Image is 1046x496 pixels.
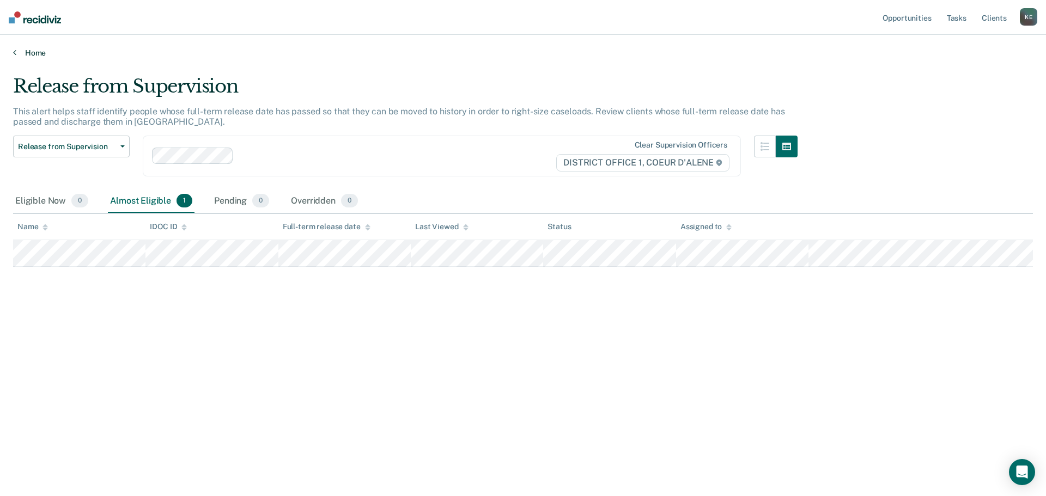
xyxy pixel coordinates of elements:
span: 0 [71,194,88,208]
div: K E [1020,8,1037,26]
span: 0 [252,194,269,208]
div: Full-term release date [283,222,370,231]
button: KE [1020,8,1037,26]
span: DISTRICT OFFICE 1, COEUR D'ALENE [556,154,729,172]
div: Overridden0 [289,189,360,213]
div: Name [17,222,48,231]
div: Clear supervision officers [635,140,727,150]
div: Last Viewed [415,222,468,231]
span: Release from Supervision [18,142,116,151]
div: Status [548,222,571,231]
button: Release from Supervision [13,136,130,157]
p: This alert helps staff identify people whose full-term release date has passed so that they can b... [13,106,784,127]
span: 0 [341,194,358,208]
div: Almost Eligible1 [108,189,194,213]
a: Home [13,48,1033,58]
div: Open Intercom Messenger [1009,459,1035,485]
div: IDOC ID [150,222,187,231]
div: Assigned to [680,222,732,231]
div: Eligible Now0 [13,189,90,213]
div: Pending0 [212,189,271,213]
div: Release from Supervision [13,75,798,106]
img: Recidiviz [9,11,61,23]
span: 1 [177,194,192,208]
